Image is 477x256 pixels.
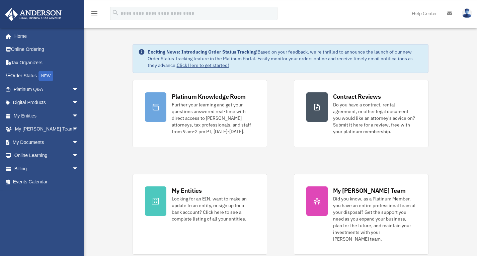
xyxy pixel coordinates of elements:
[5,56,89,69] a: Tax Organizers
[462,8,472,18] img: User Pic
[3,8,64,21] img: Anderson Advisors Platinum Portal
[72,83,85,96] span: arrow_drop_down
[172,92,246,101] div: Platinum Knowledge Room
[294,80,428,147] a: Contract Reviews Do you have a contract, rental agreement, or other legal document you would like...
[177,62,229,68] a: Click Here to get started!
[172,101,255,135] div: Further your learning and get your questions answered real-time with direct access to [PERSON_NAM...
[38,71,53,81] div: NEW
[5,109,89,122] a: My Entitiesarrow_drop_down
[148,49,257,55] strong: Exciting News: Introducing Order Status Tracking!
[90,9,98,17] i: menu
[133,174,267,255] a: My Entities Looking for an EIN, want to make an update to an entity, or sign up for a bank accoun...
[72,96,85,110] span: arrow_drop_down
[72,149,85,163] span: arrow_drop_down
[133,80,267,147] a: Platinum Knowledge Room Further your learning and get your questions answered real-time with dire...
[90,12,98,17] a: menu
[333,92,381,101] div: Contract Reviews
[5,83,89,96] a: Platinum Q&Aarrow_drop_down
[112,9,119,16] i: search
[5,149,89,162] a: Online Learningarrow_drop_down
[72,162,85,176] span: arrow_drop_down
[5,122,89,136] a: My [PERSON_NAME] Teamarrow_drop_down
[333,195,416,242] div: Did you know, as a Platinum Member, you have an entire professional team at your disposal? Get th...
[5,175,89,189] a: Events Calendar
[5,136,89,149] a: My Documentsarrow_drop_down
[5,29,85,43] a: Home
[72,136,85,149] span: arrow_drop_down
[172,195,255,222] div: Looking for an EIN, want to make an update to an entity, or sign up for a bank account? Click her...
[333,186,406,195] div: My [PERSON_NAME] Team
[5,162,89,175] a: Billingarrow_drop_down
[333,101,416,135] div: Do you have a contract, rental agreement, or other legal document you would like an attorney's ad...
[294,174,428,255] a: My [PERSON_NAME] Team Did you know, as a Platinum Member, you have an entire professional team at...
[72,109,85,123] span: arrow_drop_down
[72,122,85,136] span: arrow_drop_down
[5,69,89,83] a: Order StatusNEW
[148,49,423,69] div: Based on your feedback, we're thrilled to announce the launch of our new Order Status Tracking fe...
[5,43,89,56] a: Online Ordering
[172,186,202,195] div: My Entities
[5,96,89,109] a: Digital Productsarrow_drop_down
